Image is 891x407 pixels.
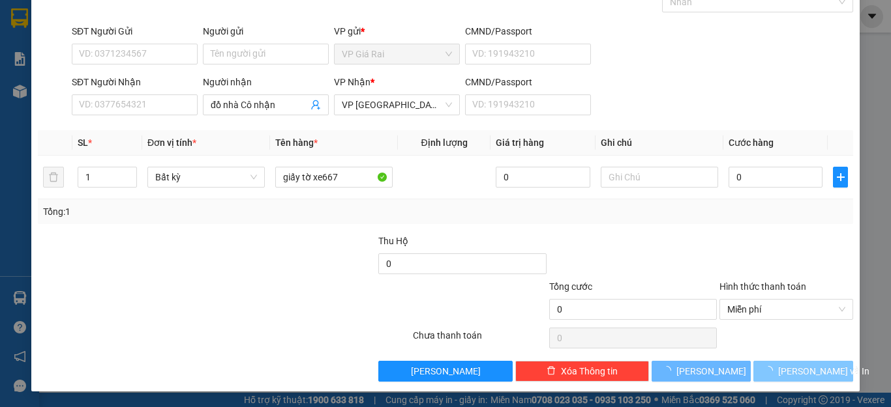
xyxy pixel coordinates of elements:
[6,61,249,77] li: 0983 44 7777
[275,137,318,148] span: Tên hàng
[834,172,847,182] span: plus
[342,44,452,64] span: VP Giá Rai
[43,204,345,219] div: Tổng: 1
[334,77,370,87] span: VP Nhận
[78,137,88,148] span: SL
[727,300,845,319] span: Miễn phí
[43,167,64,188] button: delete
[601,167,718,188] input: Ghi Chú
[6,29,249,61] li: [STREET_ADDRESS][PERSON_NAME]
[75,64,85,74] span: phone
[155,167,257,187] span: Bất kỳ
[334,24,460,38] div: VP gửi
[833,167,848,188] button: plus
[6,97,134,119] b: GỬI : VP Giá Rai
[275,167,393,188] input: VD: Bàn, Ghế
[411,364,481,378] span: [PERSON_NAME]
[378,236,408,246] span: Thu Hộ
[72,75,198,89] div: SĐT Người Nhận
[310,100,321,110] span: user-add
[412,328,548,351] div: Chưa thanh toán
[652,361,751,382] button: [PERSON_NAME]
[549,281,592,292] span: Tổng cước
[72,24,198,38] div: SĐT Người Gửi
[596,130,723,156] th: Ghi chú
[465,75,591,89] div: CMND/Passport
[203,75,329,89] div: Người nhận
[421,137,467,148] span: Định lượng
[719,281,806,292] label: Hình thức thanh toán
[496,167,590,188] input: 0
[778,364,869,378] span: [PERSON_NAME] và In
[496,137,544,148] span: Giá trị hàng
[676,364,746,378] span: [PERSON_NAME]
[147,137,196,148] span: Đơn vị tính
[729,137,774,148] span: Cước hàng
[75,8,141,25] b: TRÍ NHÂN
[662,366,676,375] span: loading
[561,364,618,378] span: Xóa Thông tin
[515,361,649,382] button: deleteXóa Thông tin
[378,361,512,382] button: [PERSON_NAME]
[753,361,853,382] button: [PERSON_NAME] và In
[764,366,778,375] span: loading
[342,95,452,115] span: VP Sài Gòn
[465,24,591,38] div: CMND/Passport
[547,366,556,376] span: delete
[75,31,85,42] span: environment
[203,24,329,38] div: Người gửi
